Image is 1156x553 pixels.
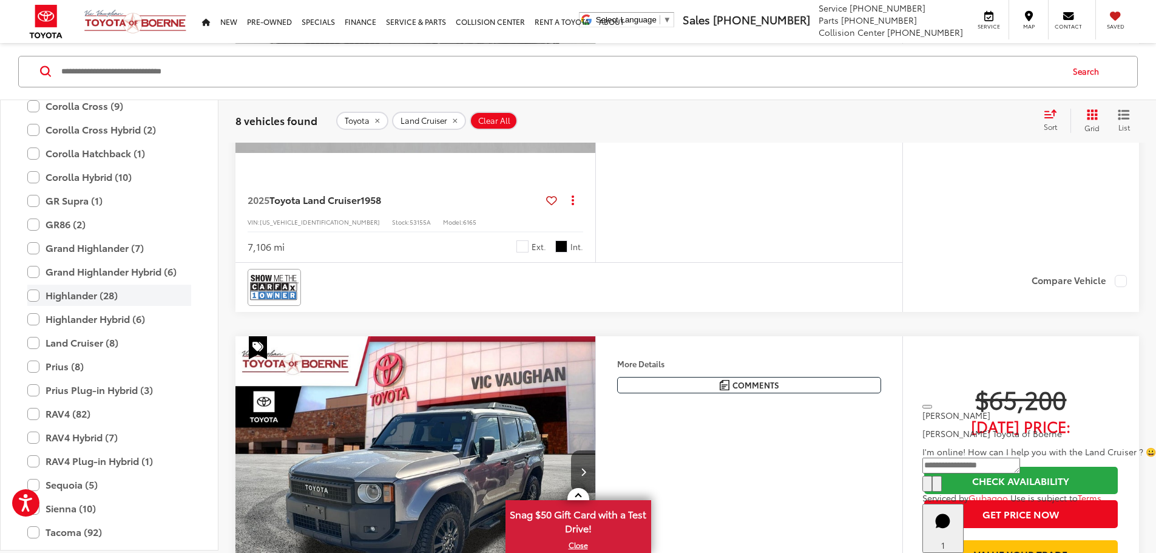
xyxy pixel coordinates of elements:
label: Grand Highlander (7) [27,237,191,259]
button: Chat with SMS [922,476,932,492]
span: Grid [1084,122,1100,132]
span: Sort [1044,121,1057,132]
label: Highlander Hybrid (6) [27,308,191,330]
span: List [1118,121,1130,132]
label: Sienna (10) [27,498,191,519]
span: Sales [683,12,710,27]
p: [PERSON_NAME] [922,409,1156,421]
span: [US_VEHICLE_IDENTIFICATION_NUMBER] [260,217,380,226]
span: I'm online! How can I help you with the Land Cruiser ? 😀 [922,446,1156,458]
label: GR86 (2) [27,214,191,235]
span: Toyota Land Cruiser [269,192,360,206]
span: Select Language [596,15,657,24]
label: RAV4 (82) [27,403,191,424]
span: Comments [732,379,779,391]
span: White [516,240,529,253]
button: Toggle Chat Window [922,504,964,553]
label: RAV4 Hybrid (7) [27,427,191,448]
span: Black [555,240,567,253]
h4: More Details [617,359,881,368]
button: Actions [562,189,583,211]
span: [PHONE_NUMBER] [887,26,963,38]
span: VIN: [248,217,260,226]
span: [PHONE_NUMBER] [841,14,917,26]
button: List View [1109,108,1139,132]
span: Model: [443,217,463,226]
span: 6165 [463,217,476,226]
button: Grid View [1070,108,1109,132]
a: Select Language​ [596,15,671,24]
label: Corolla Cross (9) [27,95,191,117]
span: ​ [660,15,660,24]
span: Ext. [532,241,546,253]
span: Stock: [392,217,410,226]
button: Close [922,405,932,409]
div: Close[PERSON_NAME][PERSON_NAME] Toyota of BoerneI'm online! How can I help you with the Land Crui... [922,397,1156,504]
label: Sequoia (5) [27,474,191,495]
span: Int. [570,241,583,253]
a: Terms [1078,492,1101,504]
span: Use is subject to [1010,492,1078,504]
a: Gubagoo. [968,492,1010,504]
label: Compare Vehicle [1032,275,1127,287]
label: Corolla Hybrid (10) [27,166,191,188]
span: Map [1015,22,1042,30]
span: 1958 [360,192,381,206]
a: 2025Toyota Land Cruiser1958 [248,193,541,206]
svg: Start Chat [927,506,959,537]
span: $65,200 [924,384,1118,414]
p: [PERSON_NAME] Toyota of Boerne [922,427,1156,439]
label: Prius (8) [27,356,191,377]
img: Comments [720,380,729,390]
span: Special [249,336,267,359]
span: 2025 [248,192,269,206]
span: 1 [941,539,945,551]
button: remove Toyota [336,111,388,129]
label: RAV4 Plug-in Hybrid (1) [27,450,191,472]
button: Comments [617,377,881,393]
img: CarFax One Owner [250,271,299,304]
button: Send Message [932,476,942,492]
span: Land Cruiser [401,115,447,125]
label: Highlander (28) [27,285,191,306]
span: Service [975,22,1002,30]
label: Land Cruiser (8) [27,332,191,353]
span: Serviced by [922,492,968,504]
span: Snag $50 Gift Card with a Test Drive! [507,501,650,538]
span: [PHONE_NUMBER] [850,2,925,14]
span: Saved [1102,22,1129,30]
span: Toyota [345,115,370,125]
label: Grand Highlander Hybrid (6) [27,261,191,282]
span: Contact [1055,22,1082,30]
label: Tacoma (92) [27,521,191,543]
button: Clear All [470,111,518,129]
div: 7,106 mi [248,240,285,254]
span: ▼ [663,15,671,24]
span: Parts [819,14,839,26]
textarea: Type your message [922,458,1020,473]
span: [PHONE_NUMBER] [713,12,810,27]
span: 8 vehicles found [235,112,317,127]
button: Select sort value [1038,108,1070,132]
span: 53155A [410,217,431,226]
span: dropdown dots [572,195,574,205]
label: Corolla Cross Hybrid (2) [27,119,191,140]
button: remove Land%20Cruiser [392,111,466,129]
label: GR Supra (1) [27,190,191,211]
input: Search by Make, Model, or Keyword [60,56,1061,86]
span: Clear All [478,115,510,125]
button: Next image [571,450,595,493]
label: Corolla Hatchback (1) [27,143,191,164]
span: Collision Center [819,26,885,38]
button: Search [1061,56,1117,86]
img: Vic Vaughan Toyota of Boerne [84,9,187,34]
span: Service [819,2,847,14]
label: Prius Plug-in Hybrid (3) [27,379,191,401]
